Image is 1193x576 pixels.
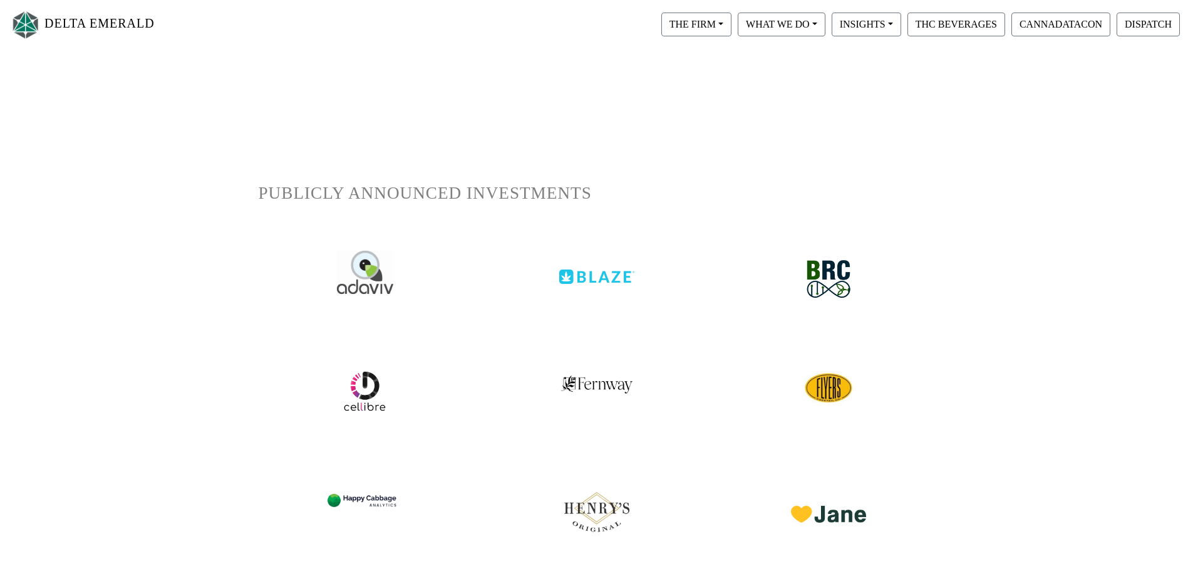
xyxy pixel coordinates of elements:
[904,18,1008,29] a: THC BEVERAGES
[343,369,386,413] img: cellibre
[337,251,393,294] img: adaviv
[791,474,866,523] img: jane
[1011,13,1110,36] button: CANNADATACON
[559,251,634,284] img: blaze
[661,13,731,36] button: THE FIRM
[1008,18,1113,29] a: CANNADATACON
[797,251,860,308] img: brc
[559,474,634,537] img: henrys
[10,8,41,41] img: Logo
[832,13,901,36] button: INSIGHTS
[1113,18,1183,29] a: DISPATCH
[803,363,854,413] img: cellibre
[10,5,155,45] a: DELTA EMERALD
[259,183,935,204] h1: PUBLICLY ANNOUNCED INVESTMENTS
[738,13,825,36] button: WHAT WE DO
[560,363,633,394] img: fernway
[328,474,403,520] img: hca
[1117,13,1180,36] button: DISPATCH
[907,13,1005,36] button: THC BEVERAGES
